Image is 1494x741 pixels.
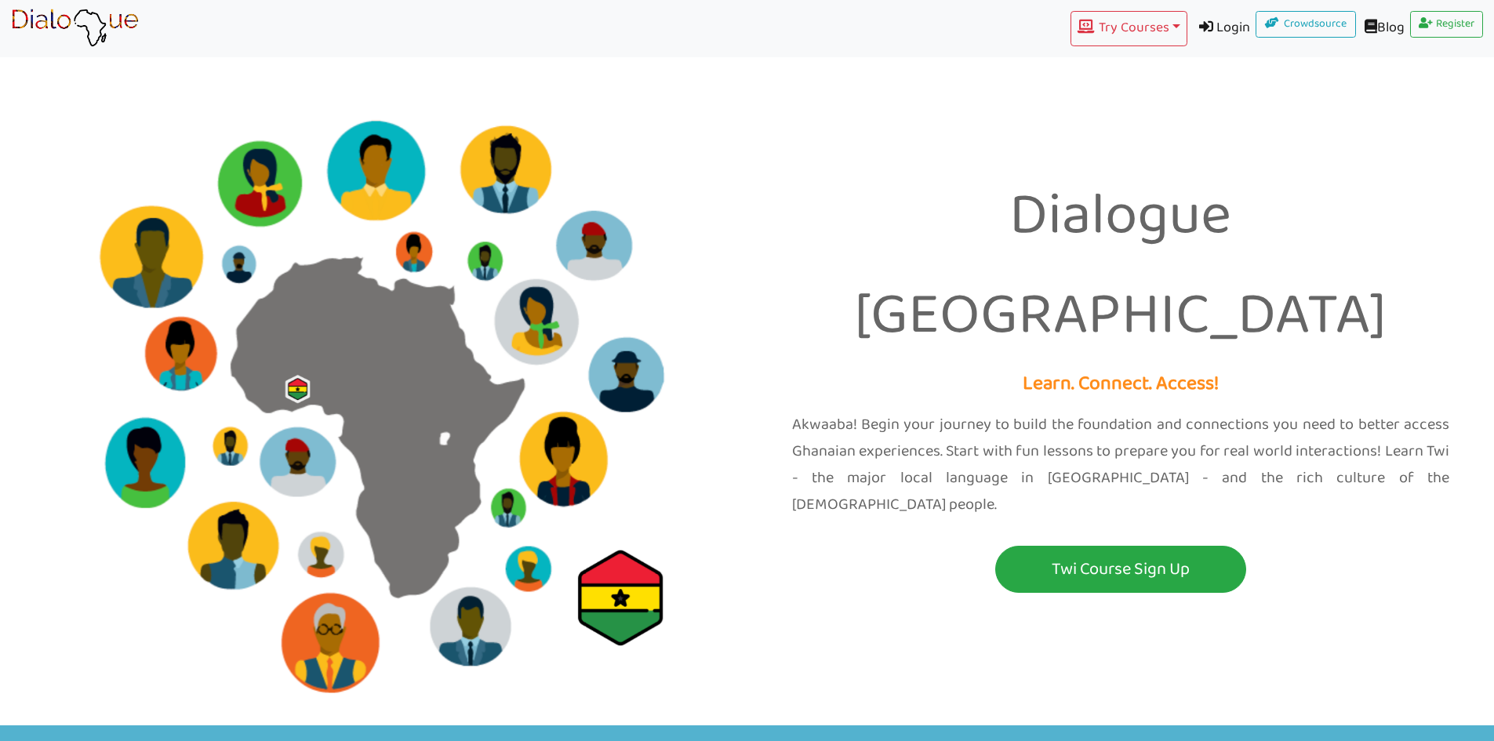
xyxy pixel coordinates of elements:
img: learn African language platform app [11,9,139,48]
a: Blog [1356,11,1410,46]
button: Twi Course Sign Up [995,546,1246,593]
p: Dialogue [GEOGRAPHIC_DATA] [759,168,1483,368]
p: Akwaaba! Begin your journey to build the foundation and connections you need to better access Gha... [792,412,1450,518]
a: Register [1410,11,1484,38]
button: Try Courses [1071,11,1187,46]
p: Twi Course Sign Up [999,555,1242,584]
a: Login [1187,11,1256,46]
a: Crowdsource [1256,11,1356,38]
p: Learn. Connect. Access! [759,368,1483,401]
